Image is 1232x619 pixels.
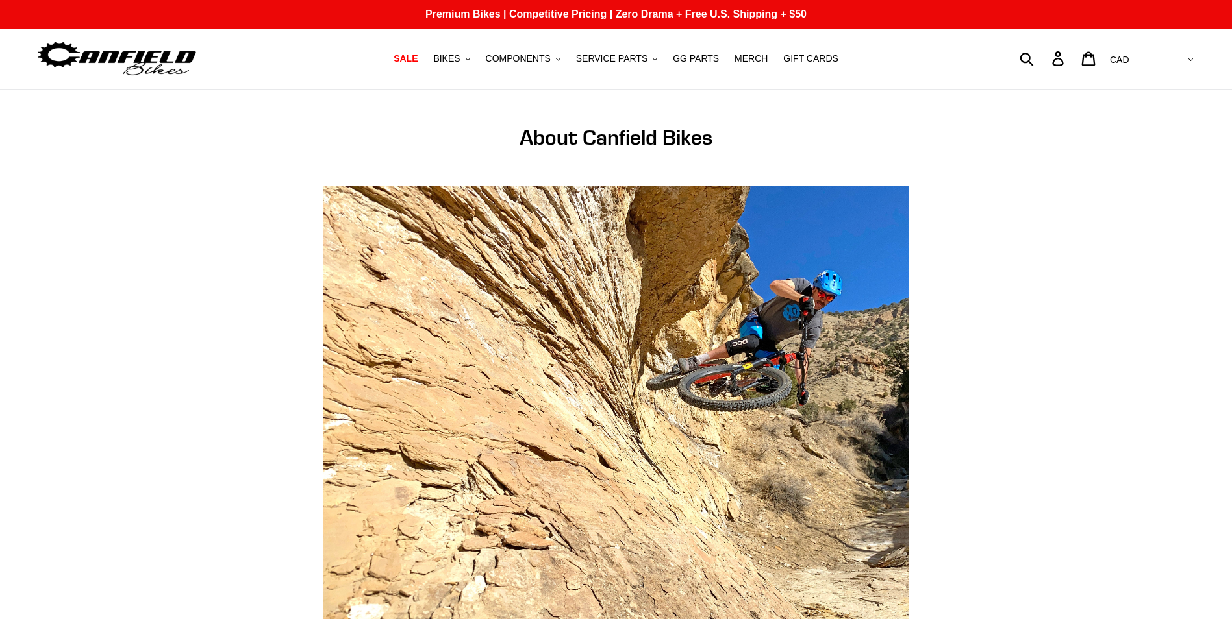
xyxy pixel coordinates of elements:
[323,125,909,150] h1: About Canfield Bikes
[36,38,198,79] img: Canfield Bikes
[576,53,647,64] span: SERVICE PARTS
[666,50,725,67] a: GG PARTS
[486,53,551,64] span: COMPONENTS
[673,53,719,64] span: GG PARTS
[728,50,774,67] a: MERCH
[1027,44,1060,73] input: Search
[387,50,424,67] a: SALE
[735,53,768,64] span: MERCH
[433,53,460,64] span: BIKES
[783,53,838,64] span: GIFT CARDS
[777,50,845,67] a: GIFT CARDS
[570,50,664,67] button: SERVICE PARTS
[427,50,476,67] button: BIKES
[479,50,567,67] button: COMPONENTS
[394,53,418,64] span: SALE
